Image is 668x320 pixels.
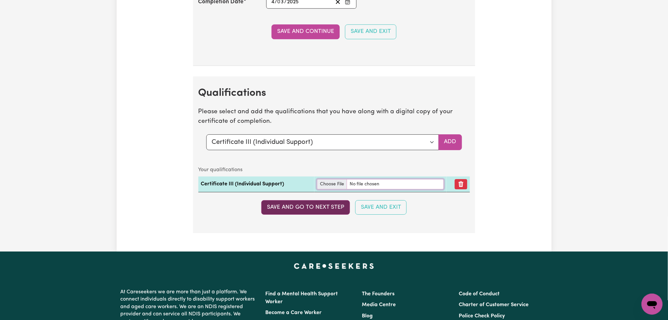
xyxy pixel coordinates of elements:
a: Code of Conduct [459,291,500,297]
button: Remove qualification [455,179,467,189]
button: Save and Exit [345,24,396,39]
a: The Founders [362,291,395,297]
iframe: Button to launch messaging window [642,294,663,315]
a: Careseekers home page [294,263,374,269]
button: Save and Exit [355,200,407,215]
button: Save and Continue [272,24,340,39]
p: Please select and add the qualifications that you have along with a digital copy of your certific... [198,107,470,126]
a: Charter of Customer Service [459,302,529,307]
button: Save and go to next step [261,200,350,215]
a: Media Centre [362,302,396,307]
button: Add selected qualification [439,134,462,150]
td: Certificate III (Individual Support) [198,176,314,192]
a: Blog [362,313,373,319]
a: Find a Mental Health Support Worker [266,291,338,305]
a: Police Check Policy [459,313,505,319]
h2: Qualifications [198,87,470,99]
caption: Your qualifications [198,163,470,176]
a: Become a Care Worker [266,310,322,315]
